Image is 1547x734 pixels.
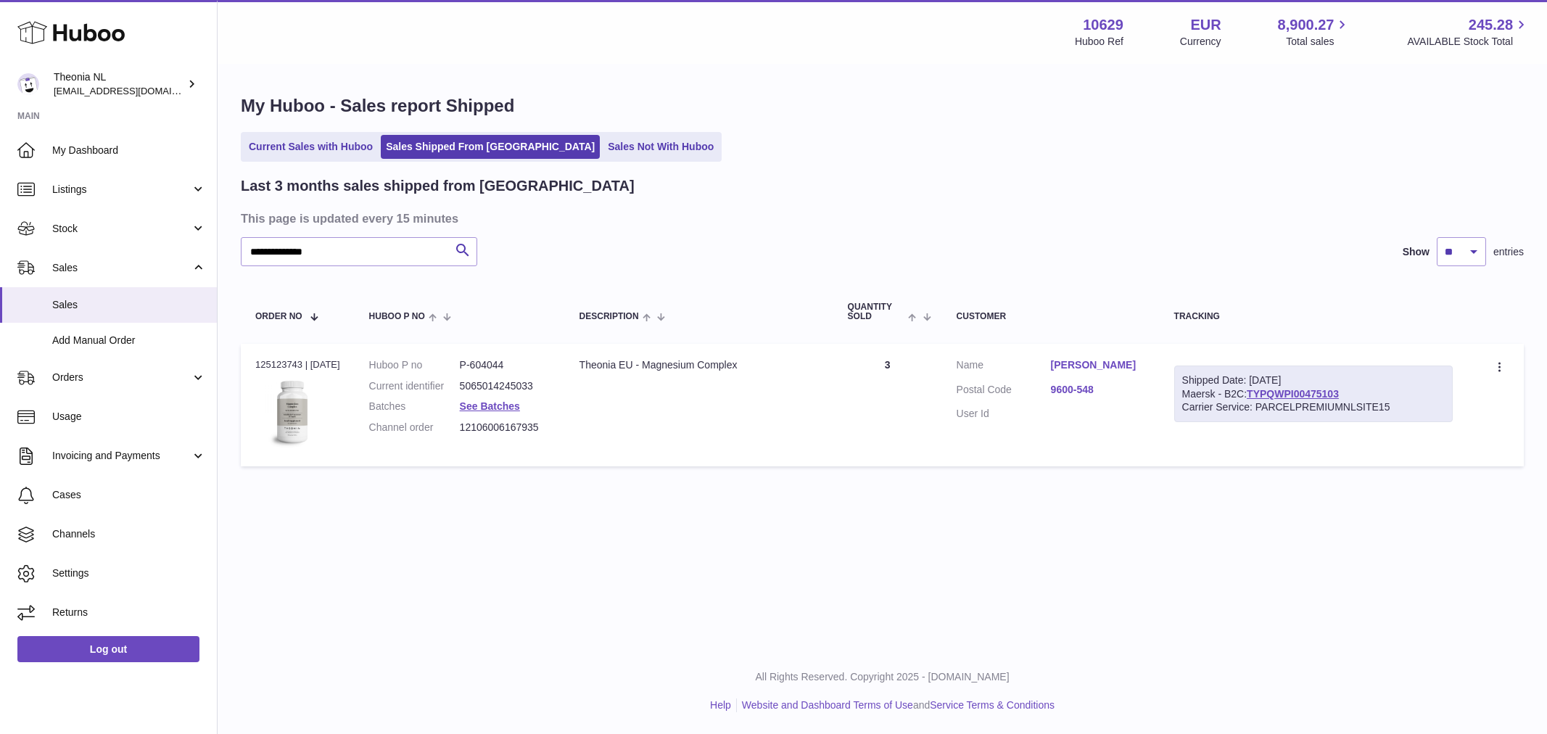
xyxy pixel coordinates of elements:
[54,85,213,96] span: [EMAIL_ADDRESS][DOMAIN_NAME]
[52,449,191,463] span: Invoicing and Payments
[52,527,206,541] span: Channels
[957,358,1051,376] dt: Name
[1174,366,1453,423] div: Maersk - B2C:
[1403,245,1430,259] label: Show
[957,407,1051,421] dt: User Id
[52,606,206,619] span: Returns
[737,698,1055,712] li: and
[579,358,819,372] div: Theonia EU - Magnesium Complex
[1469,15,1513,35] span: 245.28
[381,135,600,159] a: Sales Shipped From [GEOGRAPHIC_DATA]
[460,358,550,372] dd: P-604044
[957,312,1145,321] div: Customer
[52,488,206,502] span: Cases
[54,70,184,98] div: Theonia NL
[710,699,731,711] a: Help
[603,135,719,159] a: Sales Not With Huboo
[369,358,460,372] dt: Huboo P no
[369,400,460,413] dt: Batches
[17,73,39,95] img: info@wholesomegoods.eu
[255,312,302,321] span: Order No
[52,566,206,580] span: Settings
[52,183,191,197] span: Listings
[1182,374,1445,387] div: Shipped Date: [DATE]
[1182,400,1445,414] div: Carrier Service: PARCELPREMIUMNLSITE15
[241,210,1520,226] h3: This page is updated every 15 minutes
[833,344,942,466] td: 3
[241,176,635,196] h2: Last 3 months sales shipped from [GEOGRAPHIC_DATA]
[52,334,206,347] span: Add Manual Order
[1051,383,1145,397] a: 9600-548
[460,421,550,434] dd: 12106006167935
[1247,388,1339,400] a: TYPQWPI00475103
[1278,15,1351,49] a: 8,900.27 Total sales
[52,261,191,275] span: Sales
[957,383,1051,400] dt: Postal Code
[369,421,460,434] dt: Channel order
[52,410,206,424] span: Usage
[848,302,905,321] span: Quantity Sold
[1075,35,1123,49] div: Huboo Ref
[255,376,328,448] img: 106291725893142.jpg
[1493,245,1524,259] span: entries
[1174,312,1453,321] div: Tracking
[241,94,1524,117] h1: My Huboo - Sales report Shipped
[460,379,550,393] dd: 5065014245033
[1190,15,1221,35] strong: EUR
[17,636,199,662] a: Log out
[930,699,1055,711] a: Service Terms & Conditions
[1407,35,1530,49] span: AVAILABLE Stock Total
[255,358,340,371] div: 125123743 | [DATE]
[1083,15,1123,35] strong: 10629
[244,135,378,159] a: Current Sales with Huboo
[1407,15,1530,49] a: 245.28 AVAILABLE Stock Total
[52,144,206,157] span: My Dashboard
[1286,35,1350,49] span: Total sales
[52,371,191,384] span: Orders
[52,222,191,236] span: Stock
[369,379,460,393] dt: Current identifier
[1051,358,1145,372] a: [PERSON_NAME]
[52,298,206,312] span: Sales
[460,400,520,412] a: See Batches
[1278,15,1334,35] span: 8,900.27
[579,312,639,321] span: Description
[1180,35,1221,49] div: Currency
[369,312,425,321] span: Huboo P no
[742,699,913,711] a: Website and Dashboard Terms of Use
[229,670,1535,684] p: All Rights Reserved. Copyright 2025 - [DOMAIN_NAME]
